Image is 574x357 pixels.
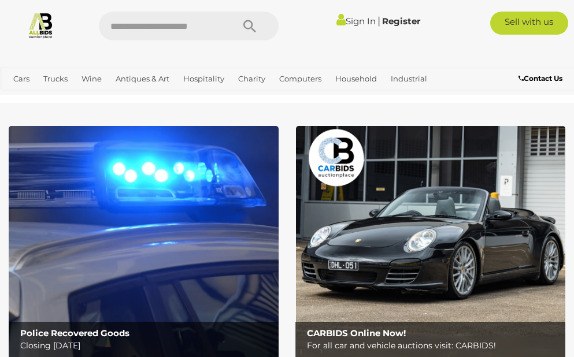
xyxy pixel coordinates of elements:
span: | [377,14,380,27]
b: CARBIDS Online Now! [307,328,406,339]
a: Wine [77,69,106,88]
a: Hospitality [179,69,229,88]
p: For all car and vehicle auctions visit: CARBIDS! [307,339,560,353]
a: Trucks [39,69,72,88]
a: Register [382,16,420,27]
b: Contact Us [519,74,562,83]
a: Charity [234,69,270,88]
a: Sell with us [490,12,568,35]
a: Antiques & Art [111,69,174,88]
a: Jewellery [9,88,54,107]
a: Sign In [336,16,376,27]
a: Computers [275,69,326,88]
a: Sports [94,88,127,107]
p: Closing [DATE] [20,339,273,353]
img: Allbids.com.au [27,12,54,39]
a: Office [58,88,90,107]
a: Contact Us [519,72,565,85]
a: Household [331,69,382,88]
a: [GEOGRAPHIC_DATA] [132,88,223,107]
b: Police Recovered Goods [20,328,129,339]
button: Search [221,12,279,40]
a: Cars [9,69,34,88]
a: Industrial [386,69,432,88]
